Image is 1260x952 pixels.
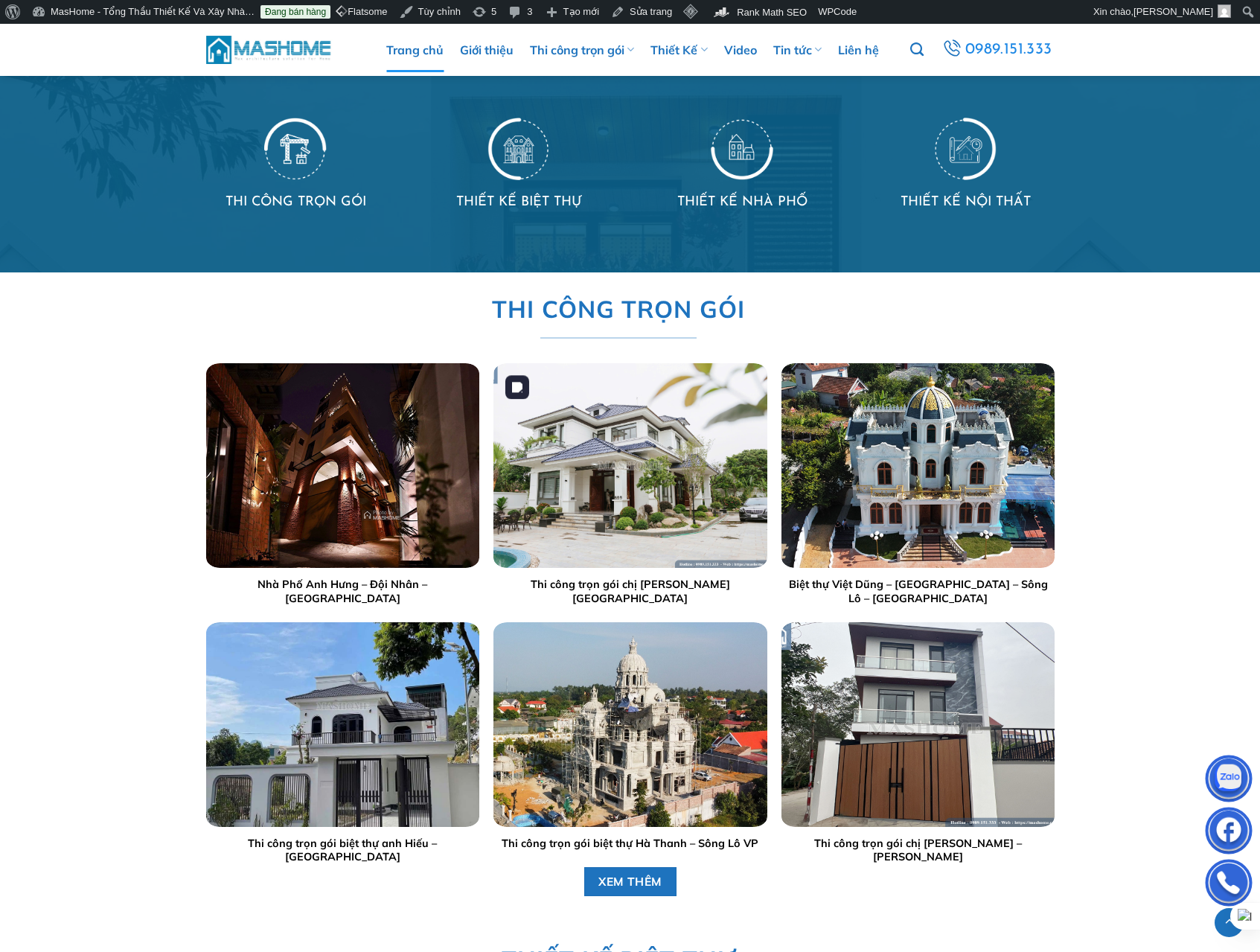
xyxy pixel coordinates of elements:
a: Liên hệ [838,28,879,72]
a: Thiet ke chua co ten 41 THIẾT KẾ NHÀ PHỐ [653,115,831,214]
h4: THIẾT KẾ NHÀ PHỐ [653,193,831,214]
a: Giới thiệu [460,28,514,72]
img: MasHome – Tổng Thầu Thiết Kế Và Xây Nhà Trọn Gói [206,33,333,66]
img: Trang chủ 15 [205,363,479,568]
img: Facebook [1206,811,1251,855]
a: Lên đầu trang [1215,908,1244,937]
h4: THIẾT KẾ NỘI THẤT [876,193,1055,214]
img: Trang chủ 14 [934,115,997,180]
a: 0989.151.333 [939,36,1055,63]
img: Trang chủ 13 [711,115,773,180]
a: Tìm kiếm [910,34,924,66]
h4: THIẾT KẾ BIỆT THỰ [429,193,608,214]
img: Zalo [1206,758,1251,803]
a: Thiet ke chua co ten 39 THIẾT KẾ BIỆT THỰ [429,115,608,214]
span: [PERSON_NAME] [1133,6,1213,17]
img: Trang chủ 16 [493,363,767,568]
a: Thi công trọn gói biệt thự anh Hiếu – [GEOGRAPHIC_DATA] [205,837,479,864]
a: Thiết Kế [650,28,707,72]
a: Thi công trọn gói biệt thự Hà Thanh – Sông Lô VP [502,837,758,852]
img: Trang chủ 17 [781,363,1055,568]
h4: THI CÔNG TRỌN GÓI [206,193,385,214]
span: XEM THÊM [598,872,662,891]
img: Phone [1206,863,1251,907]
a: Biệt thự Việt Dũng – [GEOGRAPHIC_DATA] – Sông Lô – [GEOGRAPHIC_DATA] [781,578,1055,606]
img: Trang chủ 20 [781,622,1055,827]
a: Tin tức [773,28,822,72]
a: Đang bán hàng [260,5,330,19]
a: Trang chủ [386,28,444,72]
a: Thi công trọn gói chị [PERSON_NAME] – [PERSON_NAME] [781,837,1055,864]
img: Trang chủ 18 [205,622,479,827]
span: Rank Math SEO [737,7,807,18]
a: Nhà Phố Anh Hưng – Đội Nhân – [GEOGRAPHIC_DATA] [205,578,479,606]
a: Thi công trọn gói chị [PERSON_NAME][GEOGRAPHIC_DATA] [493,578,767,606]
img: Trang chủ 19 [493,622,767,827]
a: Thiet ke chua co ten 38 THI CÔNG TRỌN GÓI [206,115,385,214]
img: Trang chủ 11 [264,115,327,180]
img: Trang chủ 12 [487,115,550,180]
a: Thi công trọn gói [530,28,634,72]
a: XEM THÊM [583,867,677,896]
a: Thiet ke chua co ten 42 THIẾT KẾ NỘI THẤT [876,115,1055,214]
span: THI CÔNG TRỌN GÓI [491,290,744,328]
span: 0989.151.333 [965,37,1052,63]
a: Video [724,28,757,72]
